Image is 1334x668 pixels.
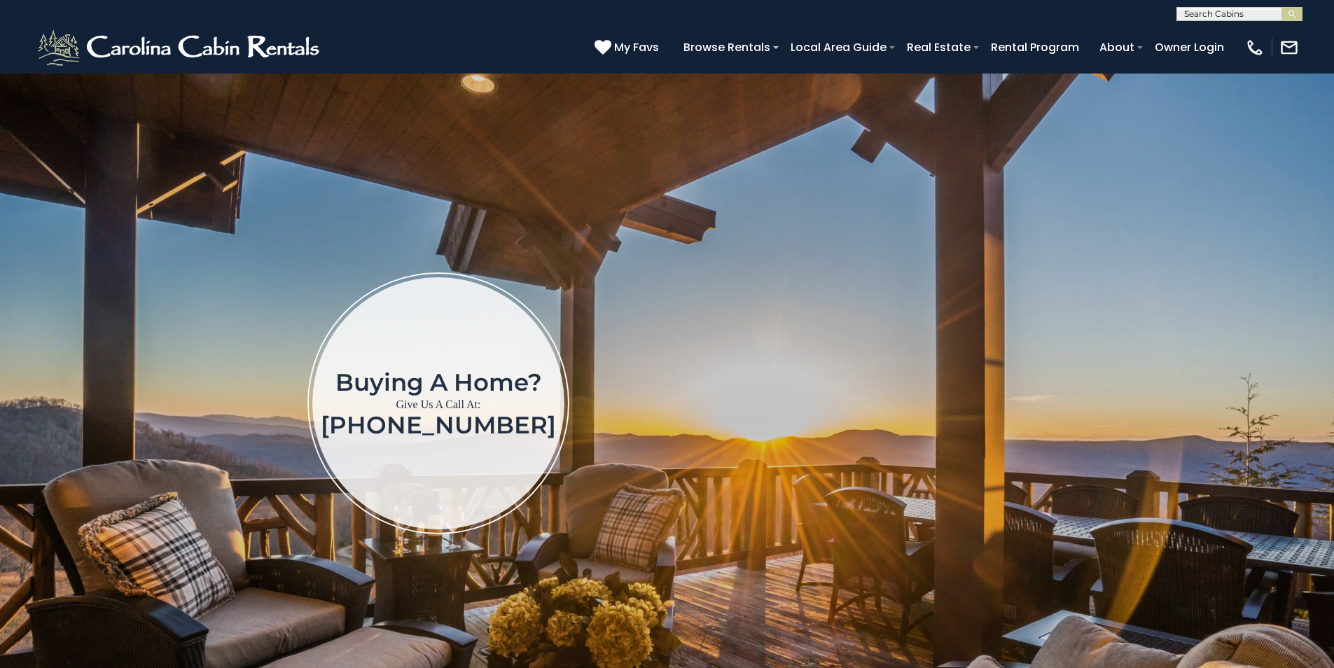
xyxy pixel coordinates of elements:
[795,147,1252,660] iframe: New Contact Form
[321,410,556,440] a: [PHONE_NUMBER]
[321,395,556,415] p: Give Us A Call At:
[900,35,978,60] a: Real Estate
[1245,38,1265,57] img: phone-regular-white.png
[984,35,1086,60] a: Rental Program
[595,39,662,57] a: My Favs
[1092,35,1141,60] a: About
[614,39,659,56] span: My Favs
[321,370,556,395] h1: Buying a home?
[1279,38,1299,57] img: mail-regular-white.png
[35,27,326,69] img: White-1-2.png
[784,35,894,60] a: Local Area Guide
[676,35,777,60] a: Browse Rentals
[1148,35,1231,60] a: Owner Login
